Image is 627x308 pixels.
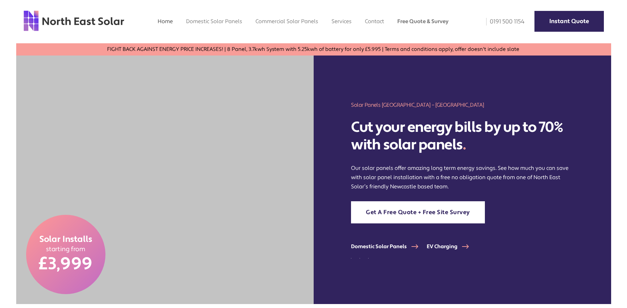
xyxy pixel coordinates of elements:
a: Commercial Solar Panels [255,18,318,25]
a: EV Charging [427,243,477,250]
a: Instant Quote [534,11,604,32]
h1: Solar Panels [GEOGRAPHIC_DATA] – [GEOGRAPHIC_DATA] [351,101,573,109]
a: Domestic Solar Panels [186,18,242,25]
a: Services [332,18,352,25]
a: Contact [365,18,384,25]
a: Home [158,18,173,25]
img: two men holding a solar panel in the north east [16,56,314,304]
span: Solar Installs [39,234,92,245]
span: . [463,135,466,154]
a: Domestic Solar Panels [351,243,427,250]
img: north east solar logo [23,10,125,32]
a: Free Quote & Survey [397,18,449,25]
a: Solar Installs starting from £3,999 [26,215,105,294]
a: 0191 500 1154 [482,18,525,25]
span: £3,999 [39,253,93,275]
a: Get A Free Quote + Free Site Survey [351,201,485,223]
p: Our solar panels offer amazing long term energy savings. See how much you can save with solar pan... [351,164,573,191]
h2: Cut your energy bills by up to 70% with solar panels [351,119,573,154]
span: starting from [46,245,86,253]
